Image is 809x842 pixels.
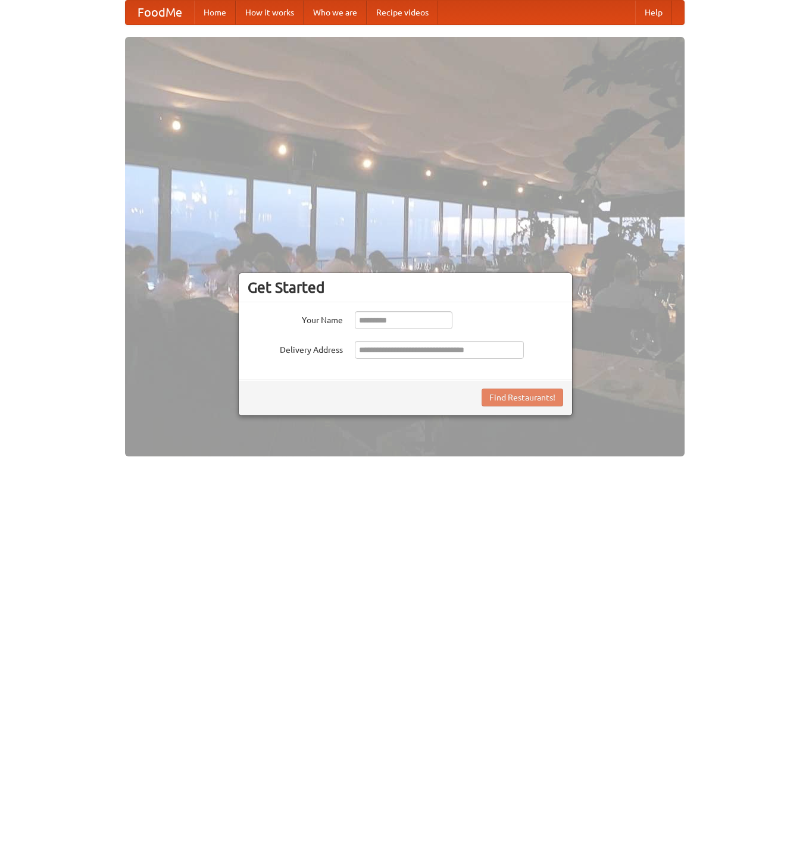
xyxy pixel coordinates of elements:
[126,1,194,24] a: FoodMe
[482,389,563,406] button: Find Restaurants!
[248,341,343,356] label: Delivery Address
[248,311,343,326] label: Your Name
[367,1,438,24] a: Recipe videos
[635,1,672,24] a: Help
[248,278,563,296] h3: Get Started
[304,1,367,24] a: Who we are
[194,1,236,24] a: Home
[236,1,304,24] a: How it works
